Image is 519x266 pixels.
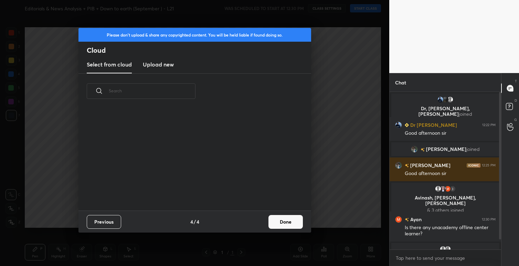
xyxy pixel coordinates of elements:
[515,79,517,84] p: T
[409,162,451,169] h6: [PERSON_NAME]
[449,185,456,192] div: 3
[459,111,472,117] span: joined
[444,246,451,253] img: default.png
[405,218,409,222] img: no-rating-badge.077c3623.svg
[482,163,496,167] div: 12:25 PM
[109,76,195,105] input: Search
[390,92,501,249] div: grid
[405,123,409,127] img: Learner_Badge_beginner_1_8b307cf2a0.svg
[194,218,196,225] h4: /
[466,146,480,152] span: joined
[197,218,199,225] h4: 4
[482,217,496,222] div: 12:30 PM
[405,170,496,177] div: Good afternoon sir
[426,146,466,152] span: [PERSON_NAME]
[190,218,193,225] h4: 4
[143,60,174,69] h3: Upload new
[514,117,517,122] p: G
[268,215,303,229] button: Done
[482,123,496,127] div: 12:22 PM
[439,246,446,253] img: default.png
[421,148,425,152] img: no-rating-badge.077c3623.svg
[390,73,412,92] p: Chat
[435,185,442,192] img: default.png
[437,96,444,103] img: 7ee51ac36b0e4012b034e8f483c91527.jpg
[395,216,402,223] img: 08ba124572e94aac9b05de641466b65d.100167497_3
[87,46,311,55] h2: Cloud
[395,195,495,206] p: Avinash, [PERSON_NAME], [PERSON_NAME]
[467,163,480,167] img: iconic-dark.1390631f.png
[395,207,495,213] p: & 3 others joined
[87,60,132,69] h3: Select from cloud
[395,162,402,169] img: d5b0295cea7f463ca2d7ad66891c3dd5.jpg
[405,130,496,137] div: Good afternoon sir
[409,216,422,223] h6: Ayan
[444,185,451,192] img: 08ba124572e94aac9b05de641466b65d.100167497_3
[395,106,495,117] p: Dr, [PERSON_NAME], [PERSON_NAME]
[515,98,517,103] p: D
[405,164,409,167] img: no-rating-badge.077c3623.svg
[447,96,454,103] img: default.png
[439,185,446,192] img: d7cf5e49fa0246f39549362ac011ea0d.jpg
[442,96,449,103] img: a501cbdc246542aebdbdf2a16ab1b842.jpg
[395,122,402,129] img: 7ee51ac36b0e4012b034e8f483c91527.jpg
[405,224,496,237] div: Is there any unacademy offline center learner?
[78,28,311,42] div: Please don't upload & share any copyrighted content. You will be held liable if found doing so.
[87,215,121,229] button: Previous
[409,121,457,129] h6: Dr [PERSON_NAME]
[411,146,418,153] img: d5b0295cea7f463ca2d7ad66891c3dd5.jpg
